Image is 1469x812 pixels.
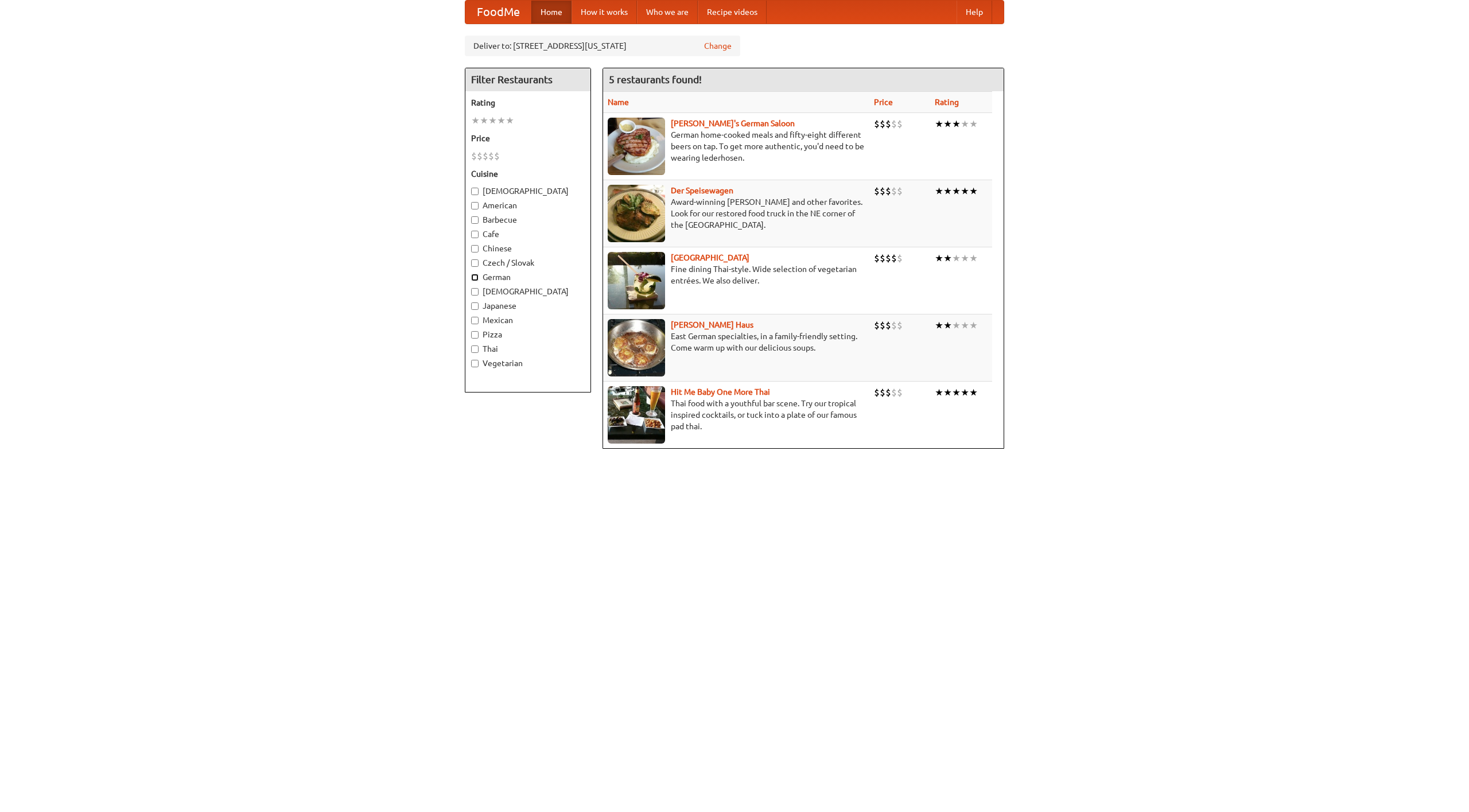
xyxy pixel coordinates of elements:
a: [GEOGRAPHIC_DATA] [671,253,749,262]
li: $ [885,252,891,265]
li: $ [874,386,880,399]
label: American [471,200,585,211]
div: Deliver to: [STREET_ADDRESS][US_STATE] [465,36,740,56]
ng-pluralize: 5 restaurants found! [609,74,702,85]
li: $ [471,150,477,162]
a: [PERSON_NAME]'s German Saloon [671,119,795,128]
a: Der Speisewagen [671,186,733,195]
input: Thai [471,345,479,353]
a: How it works [572,1,637,24]
label: Cafe [471,228,585,240]
li: ★ [969,319,978,332]
input: Cafe [471,231,479,238]
input: Vegetarian [471,360,479,367]
img: esthers.jpg [608,118,665,175]
li: $ [891,386,897,399]
li: $ [897,118,903,130]
li: ★ [961,185,969,197]
li: $ [477,150,483,162]
input: Pizza [471,331,479,339]
label: Vegetarian [471,358,585,369]
li: ★ [961,319,969,332]
li: $ [874,252,880,265]
li: ★ [969,386,978,399]
li: ★ [961,386,969,399]
a: Who we are [637,1,698,24]
li: ★ [488,114,497,127]
a: Recipe videos [698,1,767,24]
li: ★ [943,185,952,197]
li: ★ [969,185,978,197]
label: Pizza [471,329,585,340]
li: ★ [943,252,952,265]
li: $ [885,319,891,332]
li: ★ [943,386,952,399]
li: $ [891,319,897,332]
li: ★ [952,252,961,265]
a: [PERSON_NAME] Haus [671,320,753,329]
label: [DEMOGRAPHIC_DATA] [471,286,585,297]
a: Home [531,1,572,24]
li: $ [885,185,891,197]
img: babythai.jpg [608,386,665,444]
label: Czech / Slovak [471,257,585,269]
li: $ [488,150,494,162]
h5: Rating [471,97,585,108]
li: $ [874,319,880,332]
li: $ [885,386,891,399]
input: Mexican [471,317,479,324]
p: Award-winning [PERSON_NAME] and other favorites. Look for our restored food truck in the NE corne... [608,196,865,231]
img: speisewagen.jpg [608,185,665,242]
li: $ [891,185,897,197]
li: $ [880,386,885,399]
p: German home-cooked meals and fifty-eight different beers on tap. To get more authentic, you'd nee... [608,129,865,164]
li: $ [885,118,891,130]
li: $ [897,319,903,332]
input: American [471,202,479,209]
a: Name [608,98,629,107]
label: Thai [471,343,585,355]
a: Rating [935,98,959,107]
p: East German specialties, in a family-friendly setting. Come warm up with our delicious soups. [608,331,865,353]
li: ★ [969,118,978,130]
li: ★ [471,114,480,127]
li: $ [880,185,885,197]
input: Japanese [471,302,479,310]
input: Barbecue [471,216,479,224]
input: [DEMOGRAPHIC_DATA] [471,288,479,296]
li: $ [897,252,903,265]
img: satay.jpg [608,252,665,309]
label: Chinese [471,243,585,254]
a: Change [704,40,732,52]
input: [DEMOGRAPHIC_DATA] [471,188,479,195]
li: $ [897,386,903,399]
img: kohlhaus.jpg [608,319,665,376]
li: ★ [961,118,969,130]
input: Chinese [471,245,479,252]
li: $ [874,118,880,130]
li: $ [880,319,885,332]
h5: Price [471,133,585,144]
h4: Filter Restaurants [465,68,590,91]
li: ★ [497,114,506,127]
li: ★ [943,319,952,332]
input: Czech / Slovak [471,259,479,267]
label: German [471,271,585,283]
li: ★ [969,252,978,265]
li: ★ [935,185,943,197]
li: ★ [935,118,943,130]
li: ★ [506,114,514,127]
li: $ [891,118,897,130]
li: ★ [935,252,943,265]
li: $ [494,150,500,162]
li: ★ [935,386,943,399]
a: Help [957,1,992,24]
li: ★ [952,386,961,399]
li: $ [880,118,885,130]
a: Hit Me Baby One More Thai [671,387,770,397]
input: German [471,274,479,281]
